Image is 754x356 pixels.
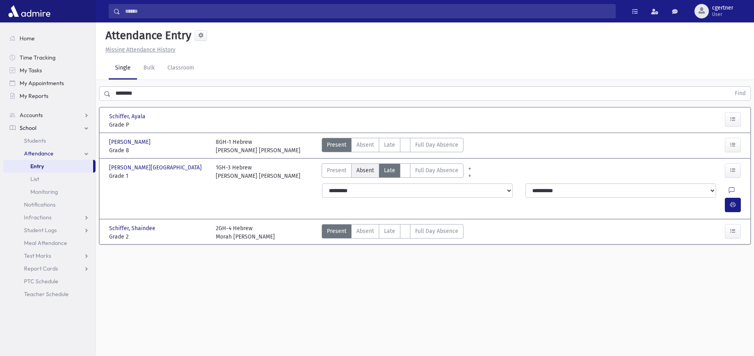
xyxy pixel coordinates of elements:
[24,201,56,208] span: Notifications
[730,87,750,100] button: Find
[109,146,208,155] span: Grade 8
[3,64,95,77] a: My Tasks
[415,141,458,149] span: Full Day Absence
[384,141,395,149] span: Late
[102,29,191,42] h5: Attendance Entry
[24,252,51,259] span: Test Marks
[415,166,458,175] span: Full Day Absence
[322,224,464,241] div: AttTypes
[3,51,95,64] a: Time Tracking
[384,227,395,235] span: Late
[109,172,208,180] span: Grade 1
[322,138,464,155] div: AttTypes
[322,163,464,180] div: AttTypes
[161,57,201,80] a: Classroom
[20,92,48,99] span: My Reports
[24,137,46,144] span: Students
[3,89,95,102] a: My Reports
[327,227,346,235] span: Present
[712,5,733,11] span: cgertner
[109,163,203,172] span: [PERSON_NAME][GEOGRAPHIC_DATA]
[24,265,58,272] span: Report Cards
[105,46,175,53] u: Missing Attendance History
[356,141,374,149] span: Absent
[24,150,54,157] span: Attendance
[3,224,95,237] a: Student Logs
[3,198,95,211] a: Notifications
[24,278,58,285] span: PTC Schedule
[3,121,95,134] a: School
[415,227,458,235] span: Full Day Absence
[20,54,56,61] span: Time Tracking
[102,46,175,53] a: Missing Attendance History
[3,275,95,288] a: PTC Schedule
[3,32,95,45] a: Home
[3,288,95,300] a: Teacher Schedule
[3,173,95,185] a: List
[327,141,346,149] span: Present
[30,188,58,195] span: Monitoring
[356,166,374,175] span: Absent
[24,290,69,298] span: Teacher Schedule
[3,77,95,89] a: My Appointments
[327,166,346,175] span: Present
[3,262,95,275] a: Report Cards
[30,175,39,183] span: List
[30,163,44,170] span: Entry
[20,124,36,131] span: School
[3,109,95,121] a: Accounts
[20,35,35,42] span: Home
[120,4,615,18] input: Search
[356,227,374,235] span: Absent
[216,138,300,155] div: 8GH-1 Hebrew [PERSON_NAME] [PERSON_NAME]
[109,112,147,121] span: Schiffer, Ayala
[3,249,95,262] a: Test Marks
[109,57,137,80] a: Single
[3,237,95,249] a: Meal Attendance
[20,111,43,119] span: Accounts
[3,160,93,173] a: Entry
[216,163,300,180] div: 1GH-3 Hebrew [PERSON_NAME] [PERSON_NAME]
[109,138,152,146] span: [PERSON_NAME]
[109,121,208,129] span: Grade P
[20,80,64,87] span: My Appointments
[216,224,275,241] div: 2GH-4 Hebrew Morah [PERSON_NAME]
[24,214,52,221] span: Infractions
[3,147,95,160] a: Attendance
[20,67,42,74] span: My Tasks
[24,239,67,247] span: Meal Attendance
[109,233,208,241] span: Grade 2
[109,224,157,233] span: Schiffer, Shaindee
[712,11,733,18] span: User
[137,57,161,80] a: Bulk
[3,211,95,224] a: Infractions
[24,227,57,234] span: Student Logs
[3,134,95,147] a: Students
[3,185,95,198] a: Monitoring
[6,3,52,19] img: AdmirePro
[384,166,395,175] span: Late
